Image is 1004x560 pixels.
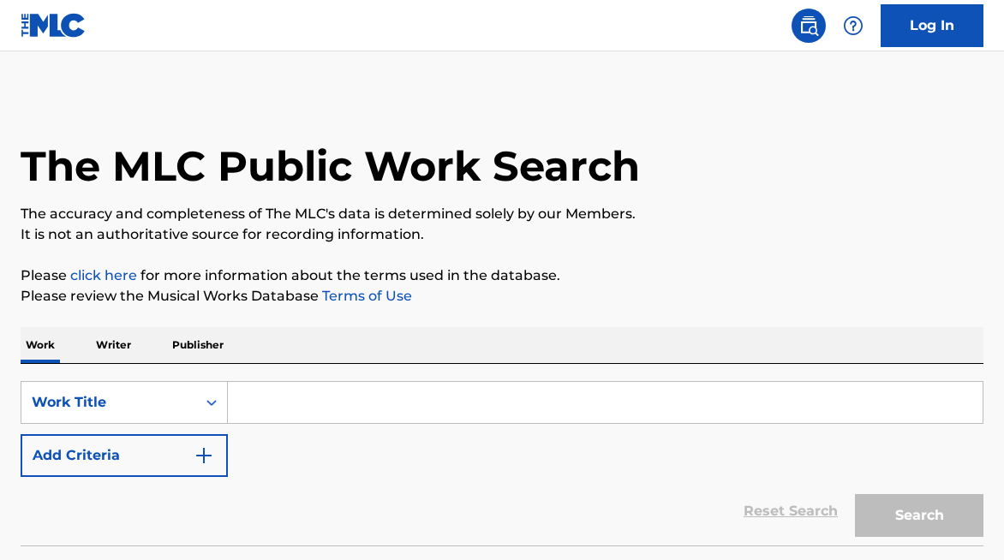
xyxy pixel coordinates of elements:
[798,15,819,36] img: search
[21,265,983,286] p: Please for more information about the terms used in the database.
[21,327,60,363] p: Work
[167,327,229,363] p: Publisher
[70,267,137,283] a: click here
[21,434,228,477] button: Add Criteria
[21,286,983,307] p: Please review the Musical Works Database
[21,140,640,192] h1: The MLC Public Work Search
[91,327,136,363] p: Writer
[32,392,186,413] div: Work Title
[792,9,826,43] a: Public Search
[319,288,412,304] a: Terms of Use
[918,478,1004,560] iframe: Chat Widget
[194,445,214,466] img: 9d2ae6d4665cec9f34b9.svg
[836,9,870,43] div: Help
[21,224,983,245] p: It is not an authoritative source for recording information.
[21,13,87,38] img: MLC Logo
[843,15,864,36] img: help
[881,4,983,47] a: Log In
[21,204,983,224] p: The accuracy and completeness of The MLC's data is determined solely by our Members.
[21,381,983,545] form: Search Form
